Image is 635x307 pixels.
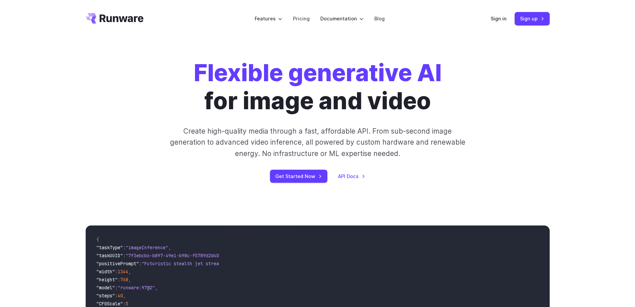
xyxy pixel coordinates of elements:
[374,15,385,22] a: Blog
[96,293,115,299] span: "steps"
[123,301,126,307] span: :
[118,285,155,291] span: "runware:97@2"
[169,126,466,159] p: Create high-quality media through a fast, affordable API. From sub-second image generation to adv...
[96,245,123,251] span: "taskType"
[120,277,128,283] span: 768
[139,261,142,267] span: :
[96,285,115,291] span: "model"
[96,277,118,283] span: "height"
[96,261,139,267] span: "positivePrompt"
[115,285,118,291] span: :
[320,15,364,22] label: Documentation
[115,269,118,275] span: :
[255,15,282,22] label: Features
[123,253,126,259] span: :
[168,245,171,251] span: ,
[118,277,120,283] span: :
[515,12,550,25] a: Sign up
[86,13,144,24] a: Go to /
[194,58,442,87] strong: Flexible generative AI
[128,269,131,275] span: ,
[96,301,123,307] span: "CFGScale"
[126,253,227,259] span: "7f3ebcb6-b897-49e1-b98c-f5789d2d40d7"
[123,293,126,299] span: ,
[293,15,310,22] a: Pricing
[142,261,384,267] span: "Futuristic stealth jet streaking through a neon-lit cityscape with glowing purple exhaust"
[126,301,128,307] span: 5
[270,170,327,183] a: Get Started Now
[96,237,99,243] span: {
[155,285,158,291] span: ,
[123,245,126,251] span: :
[115,293,118,299] span: :
[118,269,128,275] span: 1344
[96,253,123,259] span: "taskUUID"
[126,245,168,251] span: "imageInference"
[491,15,507,22] a: Sign in
[96,269,115,275] span: "width"
[194,59,442,115] h1: for image and video
[118,293,123,299] span: 40
[338,172,365,180] a: API Docs
[128,277,131,283] span: ,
